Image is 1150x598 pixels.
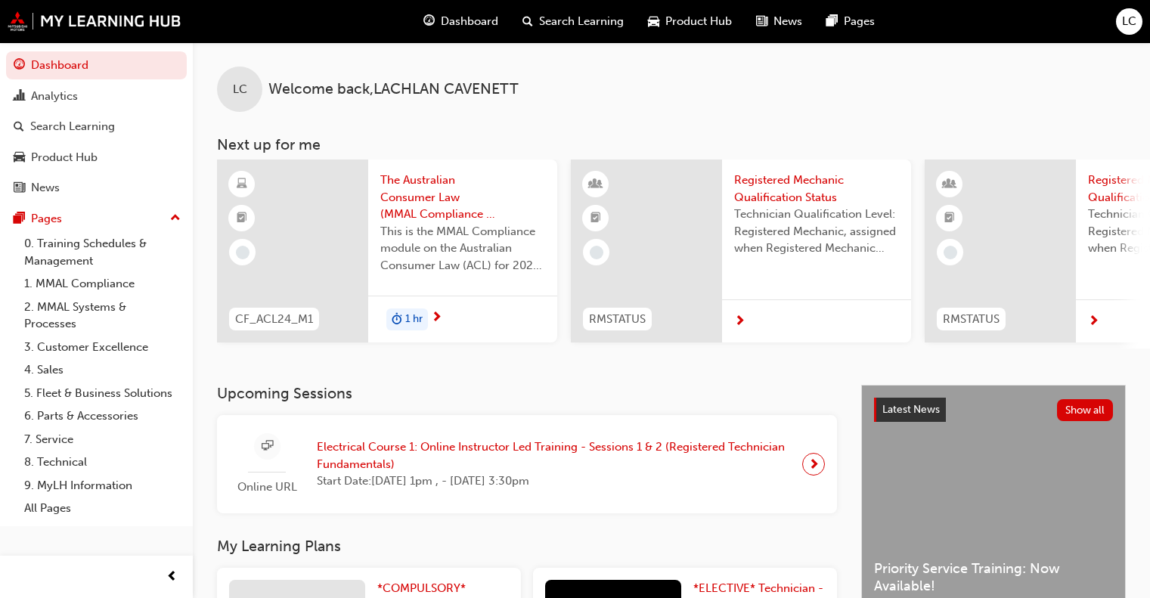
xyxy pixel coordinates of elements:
[268,81,519,98] span: Welcome back , LACHLAN CAVENETT
[6,48,187,205] button: DashboardAnalyticsSearch LearningProduct HubNews
[233,81,247,98] span: LC
[237,209,247,228] span: booktick-icon
[943,311,1000,328] span: RMSTATUS
[744,6,814,37] a: news-iconNews
[539,13,624,30] span: Search Learning
[392,310,402,330] span: duration-icon
[6,205,187,233] button: Pages
[1057,399,1114,421] button: Show all
[734,172,899,206] span: Registered Mechanic Qualification Status
[217,385,837,402] h3: Upcoming Sessions
[14,212,25,226] span: pages-icon
[431,311,442,325] span: next-icon
[6,82,187,110] a: Analytics
[18,358,187,382] a: 4. Sales
[262,437,273,456] span: sessionType_ONLINE_URL-icon
[18,404,187,428] a: 6. Parts & Accessories
[571,160,911,342] a: RMSTATUSRegistered Mechanic Qualification StatusTechnician Qualification Level: Registered Mechan...
[6,113,187,141] a: Search Learning
[589,311,646,328] span: RMSTATUS
[405,311,423,328] span: 1 hr
[6,144,187,172] a: Product Hub
[665,13,732,30] span: Product Hub
[411,6,510,37] a: guage-iconDashboard
[235,311,313,328] span: CF_ACL24_M1
[236,246,250,259] span: learningRecordVerb_NONE-icon
[882,403,940,416] span: Latest News
[648,12,659,31] span: car-icon
[14,151,25,165] span: car-icon
[636,6,744,37] a: car-iconProduct Hub
[874,560,1113,594] span: Priority Service Training: Now Available!
[423,12,435,31] span: guage-icon
[18,382,187,405] a: 5. Fleet & Business Solutions
[166,568,178,587] span: prev-icon
[522,12,533,31] span: search-icon
[510,6,636,37] a: search-iconSearch Learning
[944,175,955,194] span: learningResourceType_INSTRUCTOR_LED-icon
[1088,315,1099,329] span: next-icon
[6,174,187,202] a: News
[734,315,745,329] span: next-icon
[317,473,790,490] span: Start Date: [DATE] 1pm , - [DATE] 3:30pm
[1122,13,1136,30] span: LC
[441,13,498,30] span: Dashboard
[808,454,820,475] span: next-icon
[18,296,187,336] a: 2. MMAL Systems & Processes
[170,209,181,228] span: up-icon
[590,246,603,259] span: learningRecordVerb_NONE-icon
[590,175,601,194] span: learningResourceType_INSTRUCTOR_LED-icon
[814,6,887,37] a: pages-iconPages
[773,13,802,30] span: News
[734,206,899,257] span: Technician Qualification Level: Registered Mechanic, assigned when Registered Mechanic modules ha...
[6,51,187,79] a: Dashboard
[31,88,78,105] div: Analytics
[18,451,187,474] a: 8. Technical
[18,428,187,451] a: 7. Service
[229,427,825,502] a: Online URLElectrical Course 1: Online Instructor Led Training - Sessions 1 & 2 (Registered Techni...
[193,136,1150,153] h3: Next up for me
[18,232,187,272] a: 0. Training Schedules & Management
[217,160,557,342] a: CF_ACL24_M1The Australian Consumer Law (MMAL Compliance - 2024)This is the MMAL Compliance module...
[31,149,98,166] div: Product Hub
[8,11,181,31] img: mmal
[217,538,837,555] h3: My Learning Plans
[14,181,25,195] span: news-icon
[31,179,60,197] div: News
[826,12,838,31] span: pages-icon
[18,474,187,497] a: 9. MyLH Information
[1116,8,1142,35] button: LC
[590,209,601,228] span: booktick-icon
[14,90,25,104] span: chart-icon
[31,210,62,228] div: Pages
[944,209,955,228] span: booktick-icon
[18,336,187,359] a: 3. Customer Excellence
[18,272,187,296] a: 1. MMAL Compliance
[380,172,545,223] span: The Australian Consumer Law (MMAL Compliance - 2024)
[30,118,115,135] div: Search Learning
[944,246,957,259] span: learningRecordVerb_NONE-icon
[844,13,875,30] span: Pages
[229,479,305,496] span: Online URL
[756,12,767,31] span: news-icon
[380,223,545,274] span: This is the MMAL Compliance module on the Australian Consumer Law (ACL) for 2024. Complete this m...
[18,497,187,520] a: All Pages
[14,59,25,73] span: guage-icon
[237,175,247,194] span: learningResourceType_ELEARNING-icon
[14,120,24,134] span: search-icon
[317,438,790,473] span: Electrical Course 1: Online Instructor Led Training - Sessions 1 & 2 (Registered Technician Funda...
[874,398,1113,422] a: Latest NewsShow all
